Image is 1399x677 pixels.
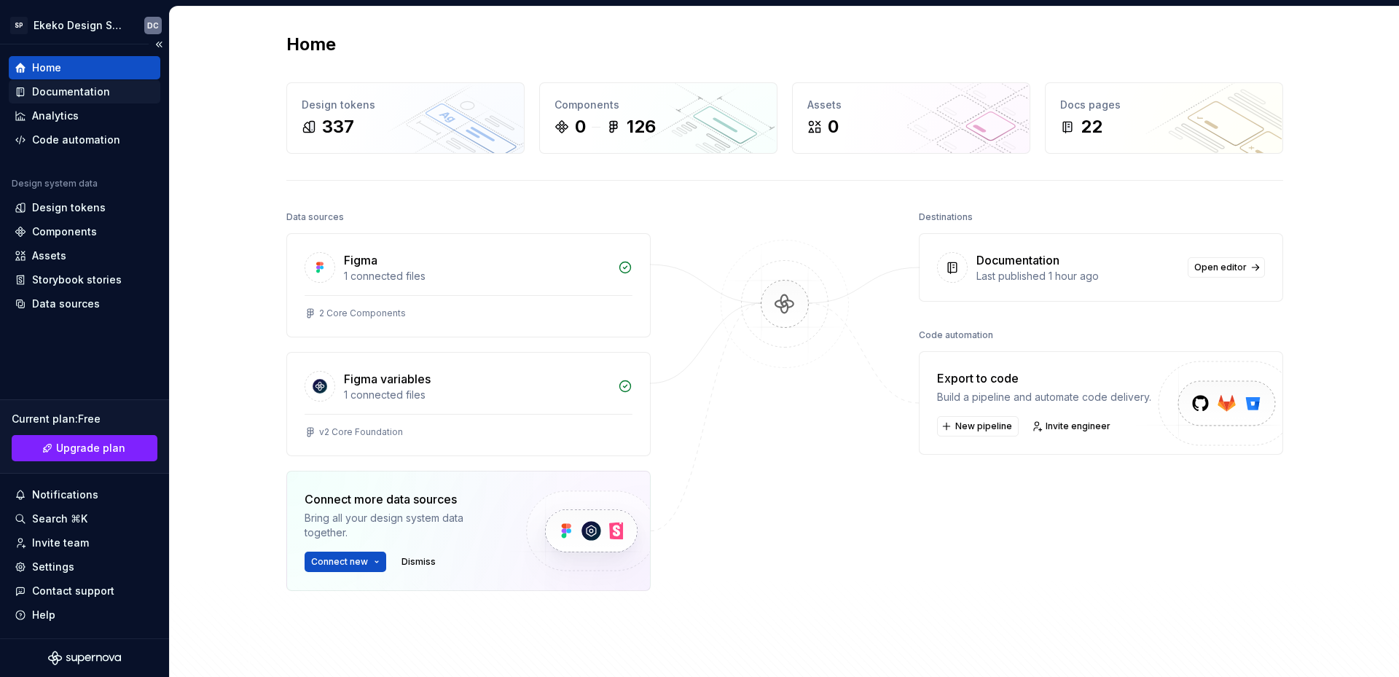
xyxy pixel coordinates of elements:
div: Documentation [976,251,1059,269]
button: Dismiss [395,552,442,572]
span: Dismiss [401,556,436,568]
div: Ekeko Design System [34,18,127,33]
div: Connect more data sources [305,490,501,508]
button: Search ⌘K [9,507,160,531]
div: 126 [627,115,656,138]
div: Notifications [32,488,98,502]
div: Code automation [32,133,120,147]
div: Contact support [32,584,114,598]
button: Notifications [9,483,160,506]
button: Contact support [9,579,160,603]
div: Settings [32,560,74,574]
div: Search ⌘K [32,512,87,526]
div: SP [10,17,28,34]
a: Figma variables1 connected filesv2 Core Foundation [286,352,651,456]
button: Collapse sidebar [149,34,169,55]
span: New pipeline [955,420,1012,432]
div: Data sources [286,207,344,227]
span: Invite engineer [1046,420,1110,432]
a: Data sources [9,292,160,316]
a: Components [9,220,160,243]
button: SPEkeko Design SystemDC [3,9,166,41]
div: v2 Core Foundation [319,426,403,438]
div: Design tokens [32,200,106,215]
div: Home [32,60,61,75]
div: 337 [322,115,354,138]
div: Components [32,224,97,239]
div: Current plan : Free [12,412,157,426]
div: Figma variables [344,370,431,388]
a: Invite team [9,531,160,555]
div: Bring all your design system data together. [305,511,501,540]
a: Design tokens [9,196,160,219]
div: Storybook stories [32,273,122,287]
button: New pipeline [937,416,1019,437]
button: Connect new [305,552,386,572]
a: Documentation [9,80,160,103]
div: Docs pages [1060,98,1268,112]
a: Settings [9,555,160,579]
div: Documentation [32,85,110,99]
a: Open editor [1188,257,1265,278]
div: Destinations [919,207,973,227]
a: Assets [9,244,160,267]
div: Design system data [12,178,98,189]
svg: Supernova Logo [48,651,121,665]
div: Code automation [919,325,993,345]
div: Figma [344,251,377,269]
a: Invite engineer [1027,416,1117,437]
div: DC [147,20,159,31]
a: Storybook stories [9,268,160,291]
div: Design tokens [302,98,509,112]
div: 1 connected files [344,388,609,402]
div: Last published 1 hour ago [976,269,1179,283]
div: 0 [828,115,839,138]
div: Build a pipeline and automate code delivery. [937,390,1151,404]
a: Code automation [9,128,160,152]
div: Invite team [32,536,89,550]
a: Upgrade plan [12,435,157,461]
span: Upgrade plan [56,441,125,455]
div: Assets [32,249,66,263]
a: Assets0 [792,82,1030,154]
h2: Home [286,33,336,56]
div: 0 [575,115,586,138]
a: Home [9,56,160,79]
div: Assets [807,98,1015,112]
div: 2 Core Components [319,308,406,319]
a: Figma1 connected files2 Core Components [286,233,651,337]
span: Connect new [311,556,368,568]
div: Export to code [937,369,1151,387]
span: Open editor [1194,262,1247,273]
a: Design tokens337 [286,82,525,154]
div: Analytics [32,109,79,123]
a: Docs pages22 [1045,82,1283,154]
a: Analytics [9,104,160,128]
div: Data sources [32,297,100,311]
button: Help [9,603,160,627]
div: Components [554,98,762,112]
div: Help [32,608,55,622]
div: 22 [1081,115,1102,138]
a: Components0126 [539,82,777,154]
div: 1 connected files [344,269,609,283]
